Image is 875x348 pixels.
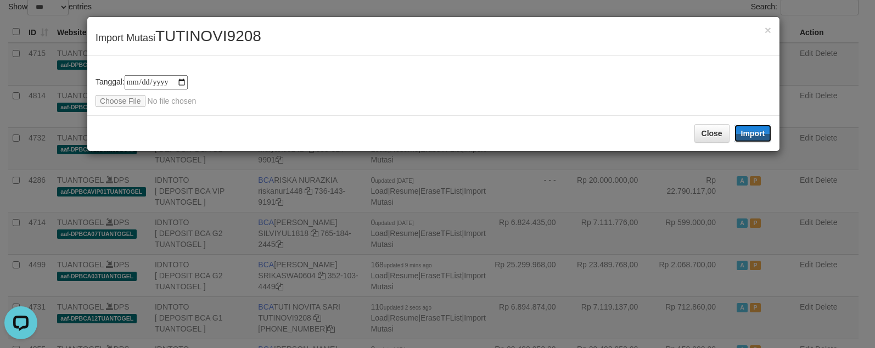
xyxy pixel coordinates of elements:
[96,32,261,43] span: Import Mutasi
[694,124,730,143] button: Close
[734,125,772,142] button: Import
[155,27,261,44] span: TUTINOVI9208
[4,4,37,37] button: Open LiveChat chat widget
[765,24,771,36] button: Close
[765,24,771,36] span: ×
[96,75,771,107] div: Tanggal:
